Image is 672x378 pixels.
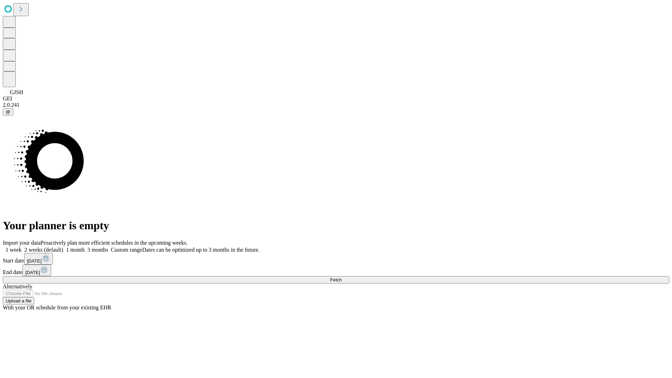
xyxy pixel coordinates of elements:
span: [DATE] [25,270,40,275]
span: 1 week [6,247,22,253]
button: [DATE] [24,253,53,265]
span: [DATE] [27,258,42,264]
div: Start date [3,253,669,265]
span: Import your data [3,240,41,246]
span: Custom range [111,247,142,253]
span: Proactively plan more efficient schedules in the upcoming weeks. [41,240,188,246]
span: @ [6,109,10,114]
span: GJSH [10,89,23,95]
button: [DATE] [22,265,51,276]
button: Fetch [3,276,669,283]
div: 2.0.241 [3,102,669,108]
h1: Your planner is empty [3,219,669,232]
div: End date [3,265,669,276]
div: GEI [3,96,669,102]
button: Upload a file [3,297,34,304]
span: Alternatively [3,283,32,289]
span: 3 months [87,247,108,253]
span: Fetch [330,277,342,282]
span: 1 month [66,247,85,253]
button: @ [3,108,13,115]
span: With your OR schedule from your existing EHR [3,304,111,310]
span: Dates can be optimized up to 3 months in the future. [142,247,259,253]
span: 2 weeks (default) [24,247,63,253]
